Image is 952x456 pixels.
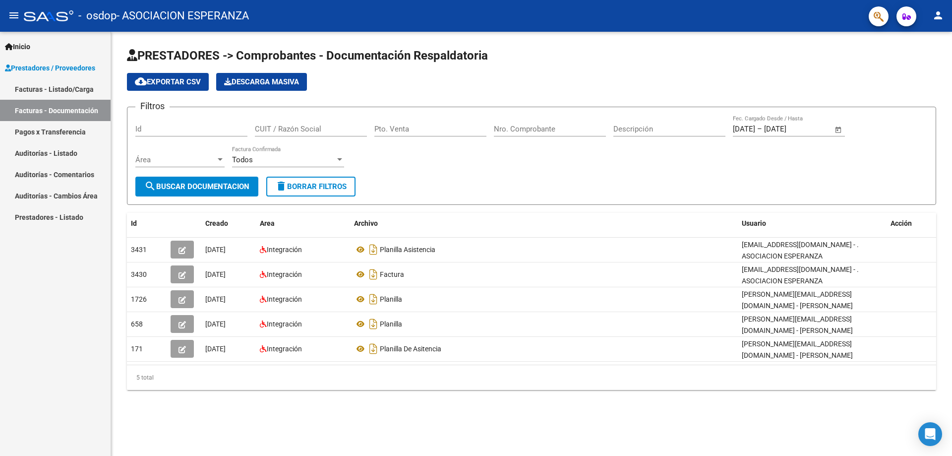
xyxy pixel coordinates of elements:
span: Descarga Masiva [224,77,299,86]
h3: Filtros [135,99,170,113]
div: Open Intercom Messenger [918,422,942,446]
span: – [757,125,762,133]
span: [DATE] [205,345,226,353]
span: Integración [267,246,302,254]
span: [DATE] [205,270,226,278]
i: Descargar documento [367,242,380,258]
span: Buscar Documentacion [144,182,249,191]
span: Planilla [380,320,402,328]
span: [DATE] [205,320,226,328]
mat-icon: person [932,9,944,21]
span: Integración [267,320,302,328]
span: Exportar CSV [135,77,201,86]
i: Descargar documento [367,266,380,282]
span: 171 [131,345,143,353]
datatable-header-cell: Id [127,213,167,234]
mat-icon: search [144,180,156,192]
span: 3431 [131,246,147,254]
button: Exportar CSV [127,73,209,91]
div: 5 total [127,365,936,390]
span: Factura [380,270,404,278]
mat-icon: cloud_download [135,75,147,87]
span: Integración [267,345,302,353]
span: [DATE] [205,246,226,254]
span: Id [131,219,137,227]
input: Fecha fin [764,125,812,133]
datatable-header-cell: Creado [201,213,256,234]
datatable-header-cell: Area [256,213,350,234]
span: Usuario [742,219,766,227]
span: [EMAIL_ADDRESS][DOMAIN_NAME] - . ASOCIACION ESPERANZA [742,241,859,260]
button: Open calendar [833,124,844,135]
span: Area [260,219,275,227]
button: Descarga Masiva [216,73,307,91]
span: Creado [205,219,228,227]
span: Todos [232,155,253,164]
i: Descargar documento [367,291,380,307]
span: - osdop [78,5,117,27]
span: Archivo [354,219,378,227]
datatable-header-cell: Archivo [350,213,738,234]
button: Buscar Documentacion [135,177,258,196]
input: Fecha inicio [733,125,755,133]
button: Borrar Filtros [266,177,356,196]
datatable-header-cell: Usuario [738,213,887,234]
span: Acción [891,219,912,227]
span: PRESTADORES -> Comprobantes - Documentación Respaldatoria [127,49,488,63]
span: 1726 [131,295,147,303]
span: [PERSON_NAME][EMAIL_ADDRESS][DOMAIN_NAME] - [PERSON_NAME] [742,315,853,334]
mat-icon: delete [275,180,287,192]
span: Planilla De Asitencia [380,345,441,353]
span: Área [135,155,216,164]
span: Planilla [380,295,402,303]
span: [EMAIL_ADDRESS][DOMAIN_NAME] - . ASOCIACION ESPERANZA [742,265,859,285]
span: Integración [267,295,302,303]
span: Planilla Asistencia [380,246,435,254]
datatable-header-cell: Acción [887,213,936,234]
span: [PERSON_NAME][EMAIL_ADDRESS][DOMAIN_NAME] - [PERSON_NAME] [742,290,853,310]
span: Borrar Filtros [275,182,347,191]
i: Descargar documento [367,316,380,332]
span: Prestadores / Proveedores [5,63,95,73]
span: [PERSON_NAME][EMAIL_ADDRESS][DOMAIN_NAME] - [PERSON_NAME] [742,340,853,359]
span: - ASOCIACION ESPERANZA [117,5,249,27]
span: 3430 [131,270,147,278]
app-download-masive: Descarga masiva de comprobantes (adjuntos) [216,73,307,91]
i: Descargar documento [367,341,380,357]
mat-icon: menu [8,9,20,21]
span: [DATE] [205,295,226,303]
span: Integración [267,270,302,278]
span: 658 [131,320,143,328]
span: Inicio [5,41,30,52]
